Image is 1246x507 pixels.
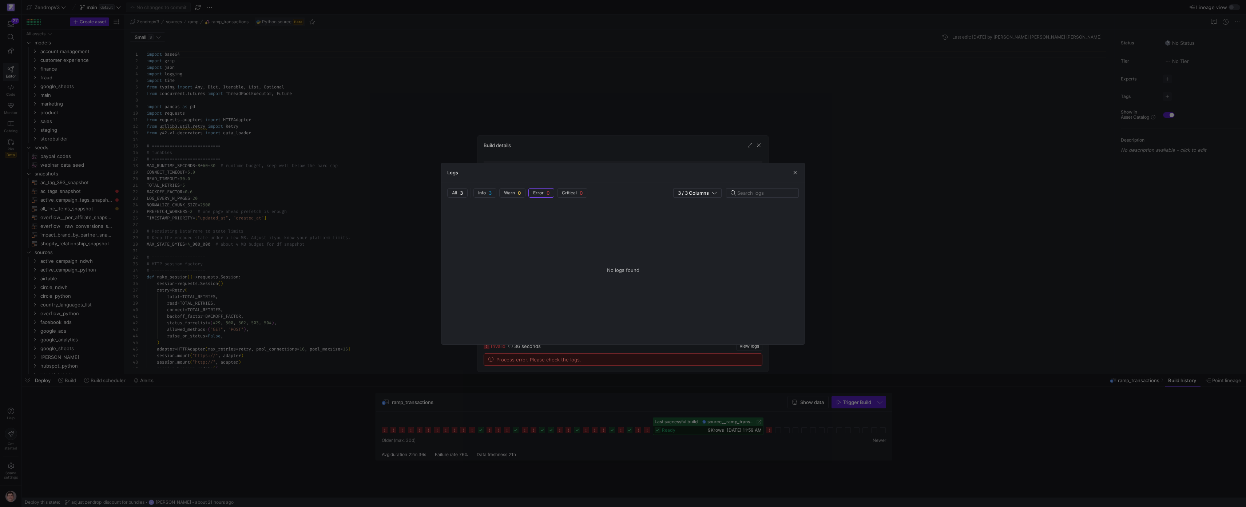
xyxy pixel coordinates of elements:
[473,188,496,198] button: Info3
[557,188,587,198] button: Critical0
[460,190,463,196] span: 3
[499,188,525,198] button: Warn0
[489,190,492,196] span: 3
[452,190,457,195] span: All
[528,188,554,198] button: Error0
[580,190,583,196] span: 0
[607,267,639,273] span: No logs found
[547,190,549,196] span: 0
[447,188,468,198] button: All3
[737,190,793,196] input: Search logs
[673,188,722,198] button: 3 / 3 Columns
[504,190,515,195] span: Warn
[678,190,712,196] span: 3 / 3 Columns
[518,190,521,196] span: 0
[447,170,458,175] h3: Logs
[478,190,486,195] span: Info
[533,190,544,195] span: Error
[562,190,577,195] span: Critical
